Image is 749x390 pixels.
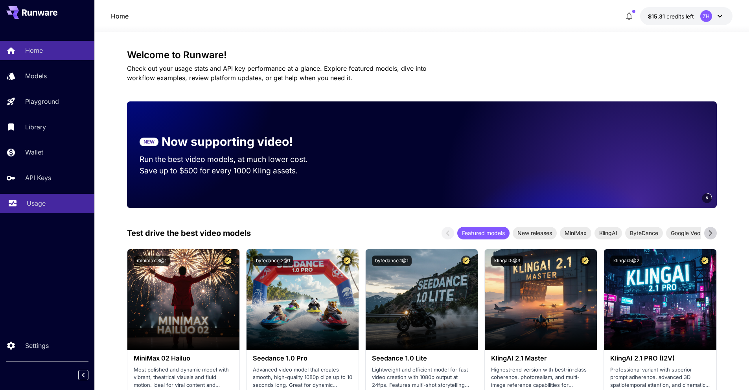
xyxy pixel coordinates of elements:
[127,64,427,82] span: Check out your usage stats and API key performance at a glance. Explore featured models, dive int...
[111,11,129,21] a: Home
[625,227,663,239] div: ByteDance
[560,229,591,237] span: MiniMax
[342,256,352,266] button: Certified Model – Vetted for best performance and includes a commercial license.
[580,256,591,266] button: Certified Model – Vetted for best performance and includes a commercial license.
[25,147,43,157] p: Wallet
[27,199,46,208] p: Usage
[610,366,710,389] p: Professional variant with superior prompt adherence, advanced 3D spatiotemporal attention, and ci...
[648,12,694,20] div: $15.31082
[253,256,293,266] button: bytedance:2@1
[25,122,46,132] p: Library
[706,195,708,201] span: 5
[461,256,471,266] button: Certified Model – Vetted for best performance and includes a commercial license.
[25,173,51,182] p: API Keys
[127,227,251,239] p: Test drive the best video models
[84,368,94,382] div: Collapse sidebar
[700,10,712,22] div: ZH
[372,256,412,266] button: bytedance:1@1
[457,227,510,239] div: Featured models
[253,366,352,389] p: Advanced video model that creates smooth, high-quality 1080p clips up to 10 seconds long. Great f...
[513,227,557,239] div: New releases
[253,355,352,362] h3: Seedance 1.0 Pro
[666,229,705,237] span: Google Veo
[666,227,705,239] div: Google Veo
[140,165,323,177] p: Save up to $500 for every 1000 Kling assets.
[134,366,233,389] p: Most polished and dynamic model with vibrant, theatrical visuals and fluid motion. Ideal for vira...
[610,355,710,362] h3: KlingAI 2.1 PRO (I2V)
[247,249,359,350] img: alt
[25,97,59,106] p: Playground
[604,249,716,350] img: alt
[25,341,49,350] p: Settings
[223,256,233,266] button: Certified Model – Vetted for best performance and includes a commercial license.
[491,256,523,266] button: klingai:5@3
[594,229,622,237] span: KlingAI
[491,355,591,362] h3: KlingAI 2.1 Master
[134,355,233,362] h3: MiniMax 02 Hailuo
[144,138,155,145] p: NEW
[560,227,591,239] div: MiniMax
[594,227,622,239] div: KlingAI
[640,7,732,25] button: $15.31082ZH
[666,13,694,20] span: credits left
[25,71,47,81] p: Models
[372,366,471,389] p: Lightweight and efficient model for fast video creation with 1080p output at 24fps. Features mult...
[457,229,510,237] span: Featured models
[162,133,293,151] p: Now supporting video!
[111,11,129,21] nav: breadcrumb
[648,13,666,20] span: $15.31
[625,229,663,237] span: ByteDance
[485,249,597,350] img: alt
[699,256,710,266] button: Certified Model – Vetted for best performance and includes a commercial license.
[127,50,717,61] h3: Welcome to Runware!
[140,154,323,165] p: Run the best video models, at much lower cost.
[513,229,557,237] span: New releases
[134,256,170,266] button: minimax:3@1
[491,366,591,389] p: Highest-end version with best-in-class coherence, photorealism, and multi-image reference capabil...
[25,46,43,55] p: Home
[78,370,88,380] button: Collapse sidebar
[610,256,642,266] button: klingai:5@2
[372,355,471,362] h3: Seedance 1.0 Lite
[366,249,478,350] img: alt
[127,249,239,350] img: alt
